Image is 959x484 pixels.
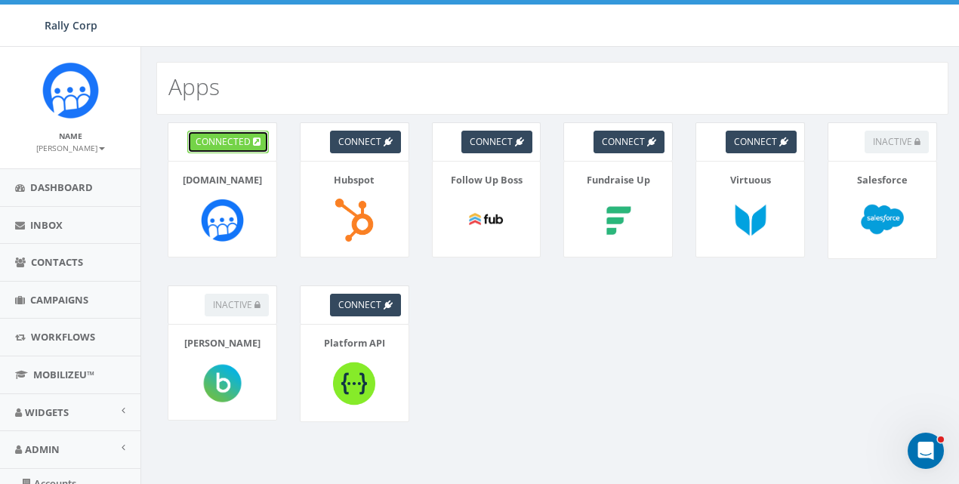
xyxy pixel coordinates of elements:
[328,358,380,410] img: Platform API-logo
[30,180,93,194] span: Dashboard
[461,131,532,153] a: connect
[25,442,60,456] span: Admin
[575,173,661,187] p: Fundraise Up
[180,336,265,350] p: [PERSON_NAME]
[338,298,381,311] span: connect
[734,135,777,148] span: connect
[328,195,380,246] img: Hubspot-logo
[196,135,251,148] span: connected
[857,195,908,247] img: Salesforce-logo
[197,195,248,246] img: Rally.so-logo
[725,195,776,246] img: Virtuous-logo
[168,74,220,99] h2: Apps
[25,405,69,419] span: Widgets
[312,336,397,350] p: Platform API
[602,135,645,148] span: connect
[213,298,252,311] span: inactive
[180,173,265,187] p: [DOMAIN_NAME]
[338,135,381,148] span: connect
[30,218,63,232] span: Inbox
[461,195,512,246] img: Follow Up Boss-logo
[873,135,912,148] span: inactive
[33,368,94,381] span: MobilizeU™
[908,433,944,469] iframe: Intercom live chat
[36,140,105,154] a: [PERSON_NAME]
[726,131,797,153] a: connect
[470,135,513,148] span: connect
[36,143,105,153] small: [PERSON_NAME]
[31,330,95,344] span: Workflows
[865,131,929,153] button: inactive
[840,173,925,187] p: Salesforce
[59,131,82,141] small: Name
[594,131,665,153] a: connect
[45,18,97,32] span: Rally Corp
[30,293,88,307] span: Campaigns
[312,173,397,187] p: Hubspot
[593,195,644,246] img: Fundraise Up-logo
[31,255,83,269] span: Contacts
[330,131,401,153] a: connect
[708,173,793,187] p: Virtuous
[444,173,529,187] p: Follow Up Boss
[42,62,99,119] img: Icon_1.png
[330,294,401,316] a: connect
[197,358,248,409] img: Blackbaud-logo
[205,294,269,316] button: inactive
[187,131,269,153] a: connected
